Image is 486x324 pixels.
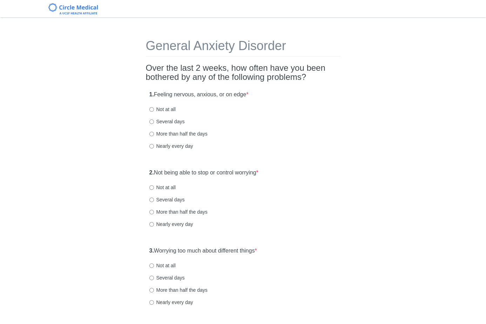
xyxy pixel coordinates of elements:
[146,39,340,56] h1: General Anxiety Disorder
[149,118,185,125] label: Several days
[149,144,154,149] input: Nearly every day
[149,247,257,255] label: Worrying too much about different things
[146,63,340,82] h2: Over the last 2 weeks, how often have you been bothered by any of the following problems?
[149,91,249,99] label: Feeling nervous, anxious, or on edge
[149,276,154,280] input: Several days
[149,274,185,281] label: Several days
[149,184,176,191] label: Not at all
[149,106,176,113] label: Not at all
[149,300,154,305] input: Nearly every day
[149,196,185,203] label: Several days
[149,107,154,112] input: Not at all
[149,132,154,136] input: More than half the days
[149,91,154,97] strong: 1.
[149,198,154,202] input: Several days
[149,263,154,268] input: Not at all
[149,248,154,254] strong: 3.
[149,143,193,150] label: Nearly every day
[149,130,208,137] label: More than half the days
[48,3,98,14] img: Circle Medical Logo
[149,222,154,227] input: Nearly every day
[149,288,154,292] input: More than half the days
[149,185,154,190] input: Not at all
[149,262,176,269] label: Not at all
[149,169,258,177] label: Not being able to stop or control worrying
[149,170,154,175] strong: 2.
[149,287,208,294] label: More than half the days
[149,221,193,228] label: Nearly every day
[149,299,193,306] label: Nearly every day
[149,208,208,215] label: More than half the days
[149,210,154,214] input: More than half the days
[149,119,154,124] input: Several days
